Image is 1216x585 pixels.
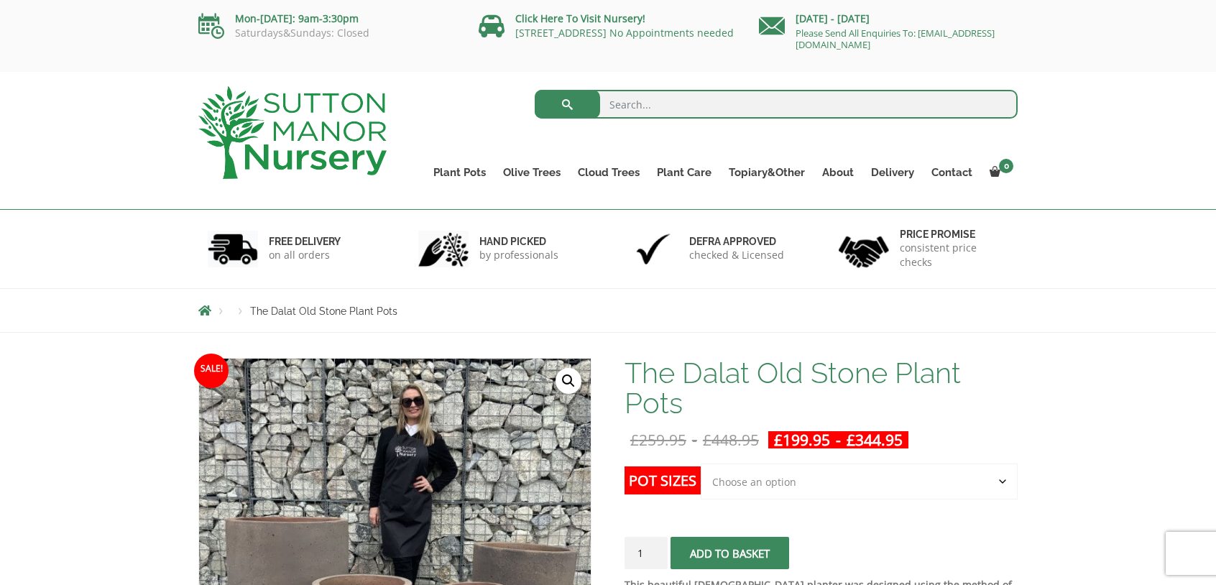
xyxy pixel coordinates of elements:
[847,430,903,450] bdi: 344.95
[796,27,995,51] a: Please Send All Enquiries To: [EMAIL_ADDRESS][DOMAIN_NAME]
[194,354,229,388] span: Sale!
[720,162,814,183] a: Topiary&Other
[515,11,645,25] a: Click Here To Visit Nursery!
[625,466,701,494] label: Pot Sizes
[628,231,678,267] img: 3.jpg
[774,430,783,450] span: £
[535,90,1018,119] input: Search...
[569,162,648,183] a: Cloud Trees
[269,248,341,262] p: on all orders
[703,430,711,450] span: £
[208,231,258,267] img: 1.jpg
[198,10,457,27] p: Mon-[DATE]: 9am-3:30pm
[703,430,759,450] bdi: 448.95
[839,227,889,271] img: 4.jpg
[923,162,981,183] a: Contact
[269,235,341,248] h6: FREE DELIVERY
[494,162,569,183] a: Olive Trees
[999,159,1013,173] span: 0
[250,305,397,317] span: The Dalat Old Stone Plant Pots
[900,241,1009,270] p: consistent price checks
[768,431,908,448] ins: -
[625,358,1018,418] h1: The Dalat Old Stone Plant Pots
[630,430,639,450] span: £
[625,537,668,569] input: Product quantity
[981,162,1018,183] a: 0
[648,162,720,183] a: Plant Care
[689,248,784,262] p: checked & Licensed
[625,431,765,448] del: -
[198,305,1018,316] nav: Breadcrumbs
[556,368,581,394] a: View full-screen image gallery
[198,86,387,179] img: logo
[198,27,457,39] p: Saturdays&Sundays: Closed
[671,537,789,569] button: Add to basket
[515,26,734,40] a: [STREET_ADDRESS] No Appointments needed
[900,228,1009,241] h6: Price promise
[479,248,558,262] p: by professionals
[425,162,494,183] a: Plant Pots
[689,235,784,248] h6: Defra approved
[479,235,558,248] h6: hand picked
[847,430,855,450] span: £
[418,231,469,267] img: 2.jpg
[759,10,1018,27] p: [DATE] - [DATE]
[630,430,686,450] bdi: 259.95
[814,162,862,183] a: About
[774,430,830,450] bdi: 199.95
[862,162,923,183] a: Delivery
